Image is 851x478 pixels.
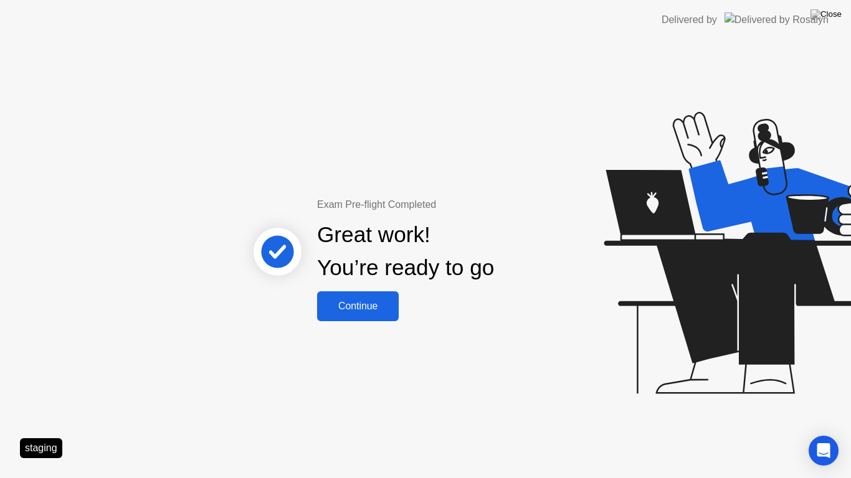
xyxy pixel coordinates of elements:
[725,12,829,27] img: Delivered by Rosalyn
[811,9,842,19] img: Close
[321,301,395,312] div: Continue
[662,12,717,27] div: Delivered by
[809,436,839,466] div: Open Intercom Messenger
[317,291,399,321] button: Continue
[20,438,62,458] div: staging
[317,197,574,212] div: Exam Pre-flight Completed
[317,218,494,284] div: Great work! You’re ready to go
